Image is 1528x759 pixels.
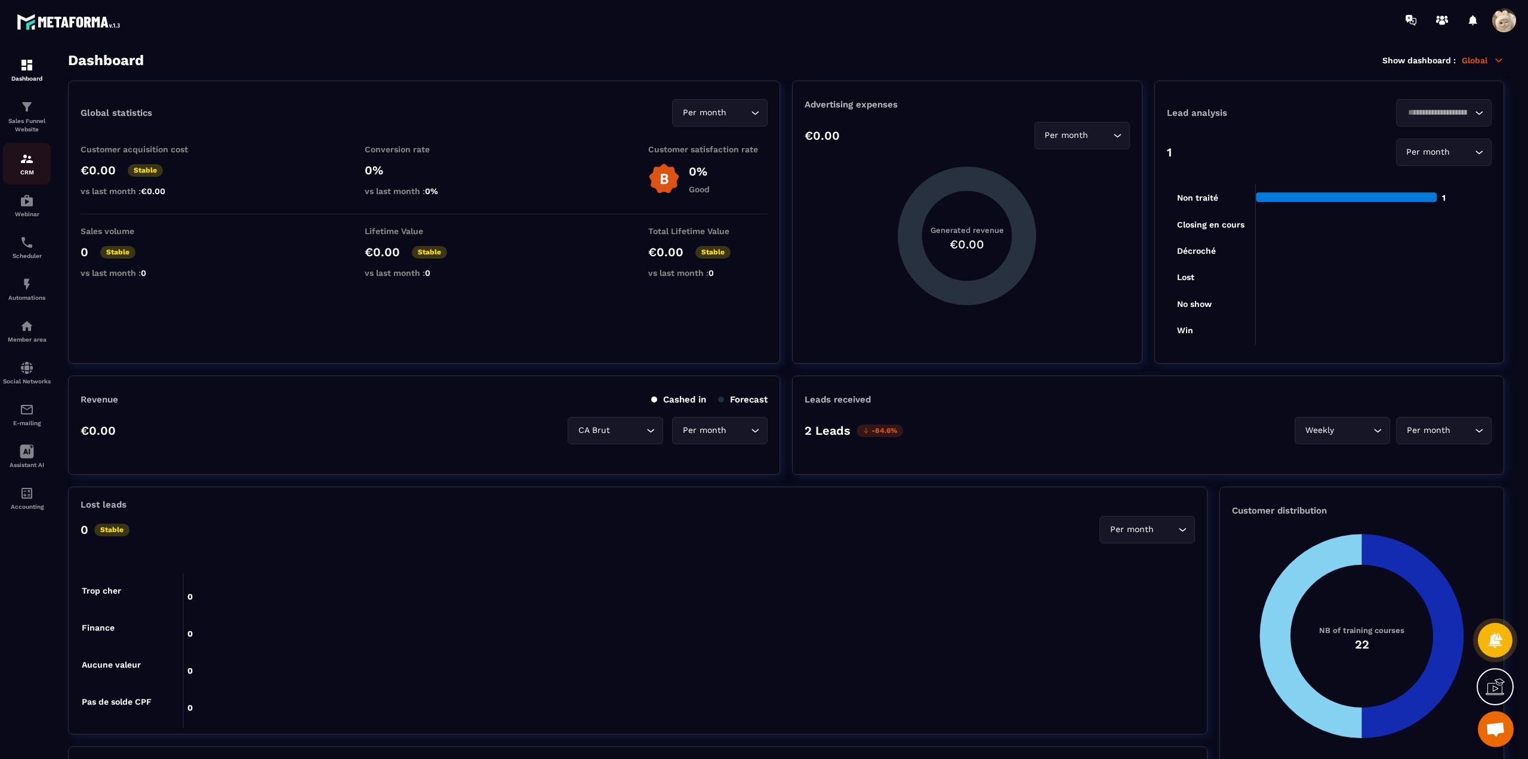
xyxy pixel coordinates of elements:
span: 0% [425,186,438,196]
a: Assistant AI [3,435,51,477]
a: formationformationSales Funnel Website [3,91,51,143]
p: Good [689,185,710,194]
img: formation [20,152,34,166]
img: accountant [20,486,34,500]
tspan: Non traité [1177,193,1218,202]
p: vs last month : [81,186,200,196]
p: 0% [689,164,710,179]
div: Search for option [1099,516,1195,543]
p: Global statistics [81,107,152,118]
span: 0 [141,268,146,278]
span: Per month [1042,129,1091,142]
div: Search for option [1396,99,1492,127]
input: Search for option [729,424,748,437]
p: Advertising expenses [805,99,1129,110]
p: Assistant AI [3,462,51,468]
span: Weekly [1302,424,1336,437]
p: E-mailing [3,420,51,426]
div: Search for option [1396,139,1492,166]
span: 0 [708,268,714,278]
p: Customer acquisition cost [81,145,200,154]
div: Search for option [568,417,663,444]
img: automations [20,319,34,333]
input: Search for option [1156,523,1175,536]
p: Lost leads [81,499,127,510]
p: -84.6% [857,425,903,437]
img: social-network [20,361,34,375]
p: Sales Funnel Website [3,117,51,134]
a: accountantaccountantAccounting [3,477,51,519]
p: Member area [3,336,51,343]
a: emailemailE-mailing [3,394,51,435]
div: Search for option [672,99,768,127]
p: Customer distribution [1232,505,1492,516]
img: b-badge-o.b3b20ee6.svg [648,163,680,195]
input: Search for option [729,106,748,119]
img: scheduler [20,235,34,250]
p: Customer satisfaction rate [648,145,768,154]
p: Stable [695,246,731,259]
p: Scheduler [3,253,51,259]
span: €0.00 [141,186,165,196]
img: email [20,402,34,417]
a: formationformationCRM [3,143,51,185]
p: Lead analysis [1167,107,1329,118]
p: Stable [128,164,163,177]
div: Search for option [1034,122,1130,149]
a: automationsautomationsWebinar [3,185,51,226]
input: Search for option [1404,106,1472,119]
p: 0 [81,245,88,259]
img: formation [20,58,34,72]
a: automationsautomationsMember area [3,310,51,352]
p: Forecast [718,394,768,405]
p: Global [1462,55,1504,66]
input: Search for option [612,424,643,437]
div: Search for option [1295,417,1390,444]
p: vs last month : [365,268,484,278]
p: €0.00 [81,163,116,177]
span: CA Brut [575,424,612,437]
p: Accounting [3,503,51,510]
img: formation [20,100,34,114]
span: Per month [680,106,729,119]
tspan: Win [1177,325,1193,335]
span: Per month [1404,146,1453,159]
p: Leads received [805,394,871,405]
p: Stable [412,246,447,259]
a: schedulerschedulerScheduler [3,226,51,268]
div: Search for option [672,417,768,444]
span: Per month [680,424,729,437]
h3: Dashboard [68,52,144,69]
p: Stable [94,524,130,536]
img: automations [20,277,34,291]
p: €0.00 [365,245,400,259]
input: Search for option [1336,424,1370,437]
p: CRM [3,169,51,176]
tspan: Trop cher [82,586,121,595]
span: 0 [425,268,430,278]
p: Total Lifetime Value [648,226,768,236]
p: €0.00 [648,245,683,259]
tspan: Lost [1177,272,1194,282]
p: Social Networks [3,378,51,385]
a: formationformationDashboard [3,49,51,91]
p: 1 [1167,145,1172,159]
tspan: No show [1177,299,1212,309]
p: 0% [365,163,484,177]
a: automationsautomationsAutomations [3,268,51,310]
p: vs last month : [648,268,768,278]
input: Search for option [1453,146,1472,159]
p: vs last month : [365,186,484,196]
p: Automations [3,294,51,301]
div: Search for option [1396,417,1492,444]
tspan: Finance [82,623,115,632]
p: Sales volume [81,226,200,236]
p: Webinar [3,211,51,217]
a: social-networksocial-networkSocial Networks [3,352,51,394]
input: Search for option [1091,129,1110,142]
tspan: Décroché [1177,246,1216,256]
p: €0.00 [81,423,116,438]
p: Stable [100,246,135,259]
p: Cashed in [651,394,706,405]
p: vs last month : [81,268,200,278]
